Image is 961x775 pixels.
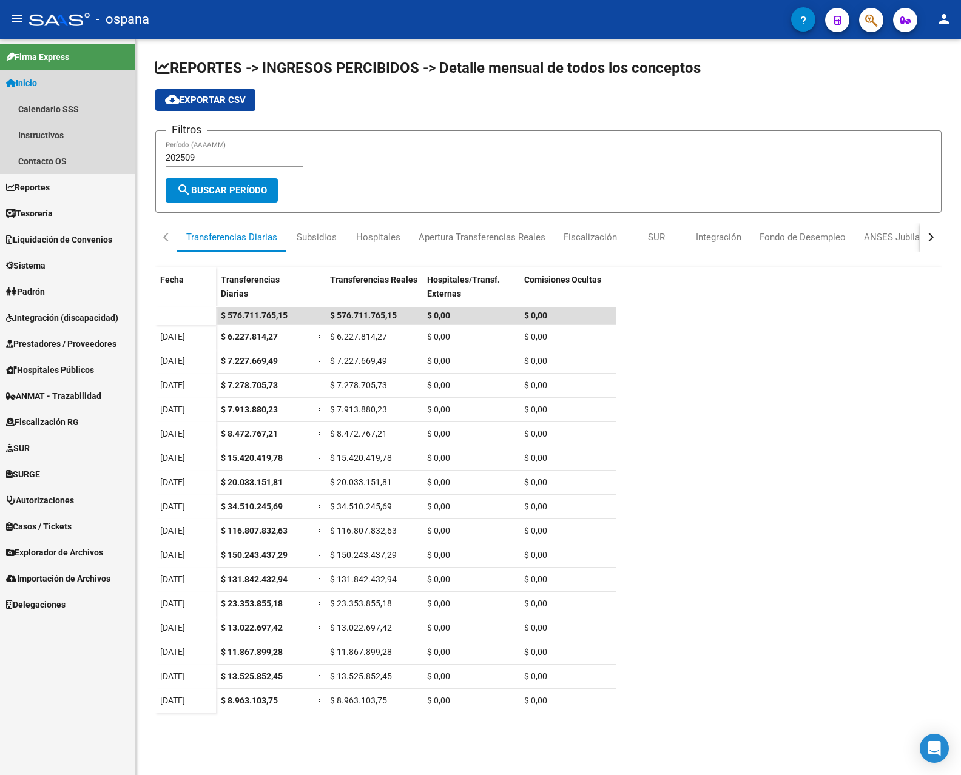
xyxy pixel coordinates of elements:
span: $ 0,00 [524,477,547,487]
div: Integración [696,230,741,244]
span: $ 34.510.245,69 [330,502,392,511]
span: $ 7.227.669,49 [330,356,387,366]
span: Integración (discapacidad) [6,311,118,324]
span: $ 8.963.103,75 [221,696,278,705]
span: [DATE] [160,647,185,657]
datatable-header-cell: Fecha [155,267,216,318]
span: Sistema [6,259,46,272]
span: [DATE] [160,404,185,414]
span: $ 20.033.151,81 [330,477,392,487]
span: [DATE] [160,453,185,463]
span: $ 131.842.432,94 [330,574,397,584]
span: $ 0,00 [427,477,450,487]
span: $ 23.353.855,18 [221,599,283,608]
span: [DATE] [160,696,185,705]
span: Inicio [6,76,37,90]
mat-icon: person [937,12,951,26]
datatable-header-cell: Hospitales/Transf. Externas [422,267,519,318]
span: [DATE] [160,332,185,341]
span: Transferencias Reales [330,275,417,284]
span: $ 13.525.852,45 [221,671,283,681]
span: = [318,574,323,584]
span: = [318,380,323,390]
span: $ 13.525.852,45 [330,671,392,681]
span: $ 0,00 [427,647,450,657]
span: Hospitales/Transf. Externas [427,275,500,298]
span: $ 0,00 [524,574,547,584]
span: $ 11.867.899,28 [330,647,392,657]
span: $ 0,00 [524,599,547,608]
span: = [318,332,323,341]
datatable-header-cell: Comisiones Ocultas [519,267,616,318]
span: = [318,647,323,657]
span: $ 0,00 [524,356,547,366]
span: $ 0,00 [427,696,450,705]
div: Hospitales [356,230,400,244]
span: = [318,477,323,487]
span: $ 0,00 [427,310,450,320]
span: $ 0,00 [524,380,547,390]
span: Exportar CSV [165,95,246,106]
span: Autorizaciones [6,494,74,507]
span: Comisiones Ocultas [524,275,601,284]
span: Transferencias Diarias [221,275,280,298]
span: $ 6.227.814,27 [330,332,387,341]
span: $ 0,00 [427,332,450,341]
span: $ 6.227.814,27 [221,332,278,341]
mat-icon: menu [10,12,24,26]
span: [DATE] [160,623,185,632]
span: $ 20.033.151,81 [221,477,283,487]
span: $ 0,00 [524,647,547,657]
span: $ 116.807.832,63 [330,526,397,535]
span: $ 0,00 [524,671,547,681]
span: = [318,429,323,438]
span: - ospana [96,6,149,33]
span: = [318,502,323,511]
span: $ 0,00 [524,526,547,535]
span: Hospitales Públicos [6,363,94,377]
span: $ 13.022.697,42 [330,623,392,632]
span: $ 0,00 [524,429,547,438]
span: $ 131.842.432,94 [221,574,288,584]
span: $ 0,00 [427,550,450,560]
span: $ 0,00 [427,599,450,608]
span: = [318,696,323,705]
span: $ 8.472.767,21 [221,429,278,438]
span: REPORTES -> INGRESOS PERCIBIDOS -> Detalle mensual de todos los conceptos [155,59,701,76]
span: $ 23.353.855,18 [330,599,392,608]
span: = [318,671,323,681]
span: $ 0,00 [524,332,547,341]
div: ANSES Jubilados [864,230,935,244]
div: SUR [648,230,665,244]
span: [DATE] [160,502,185,511]
span: $ 576.711.765,15 [221,310,288,320]
datatable-header-cell: Transferencias Reales [325,267,422,318]
span: $ 0,00 [427,502,450,511]
span: $ 0,00 [427,453,450,463]
mat-icon: cloud_download [165,92,180,107]
span: $ 150.243.437,29 [221,550,288,560]
span: $ 8.472.767,21 [330,429,387,438]
span: $ 0,00 [427,429,450,438]
div: Open Intercom Messenger [920,734,949,763]
span: $ 34.510.245,69 [221,502,283,511]
span: [DATE] [160,356,185,366]
span: $ 0,00 [524,550,547,560]
span: [DATE] [160,526,185,535]
span: Delegaciones [6,598,66,611]
span: $ 0,00 [524,404,547,414]
span: Prestadores / Proveedores [6,337,116,351]
datatable-header-cell: Transferencias Diarias [216,267,313,318]
span: $ 15.420.419,78 [221,453,283,463]
span: $ 116.807.832,63 [221,526,288,535]
div: Transferencias Diarias [186,230,277,244]
span: Fecha [160,275,184,284]
span: $ 8.963.103,75 [330,696,387,705]
span: = [318,356,323,366]
span: Fiscalización RG [6,415,79,429]
div: Fiscalización [564,230,617,244]
span: $ 0,00 [427,356,450,366]
span: $ 7.913.880,23 [330,404,387,414]
span: [DATE] [160,380,185,390]
span: Tesorería [6,207,53,220]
